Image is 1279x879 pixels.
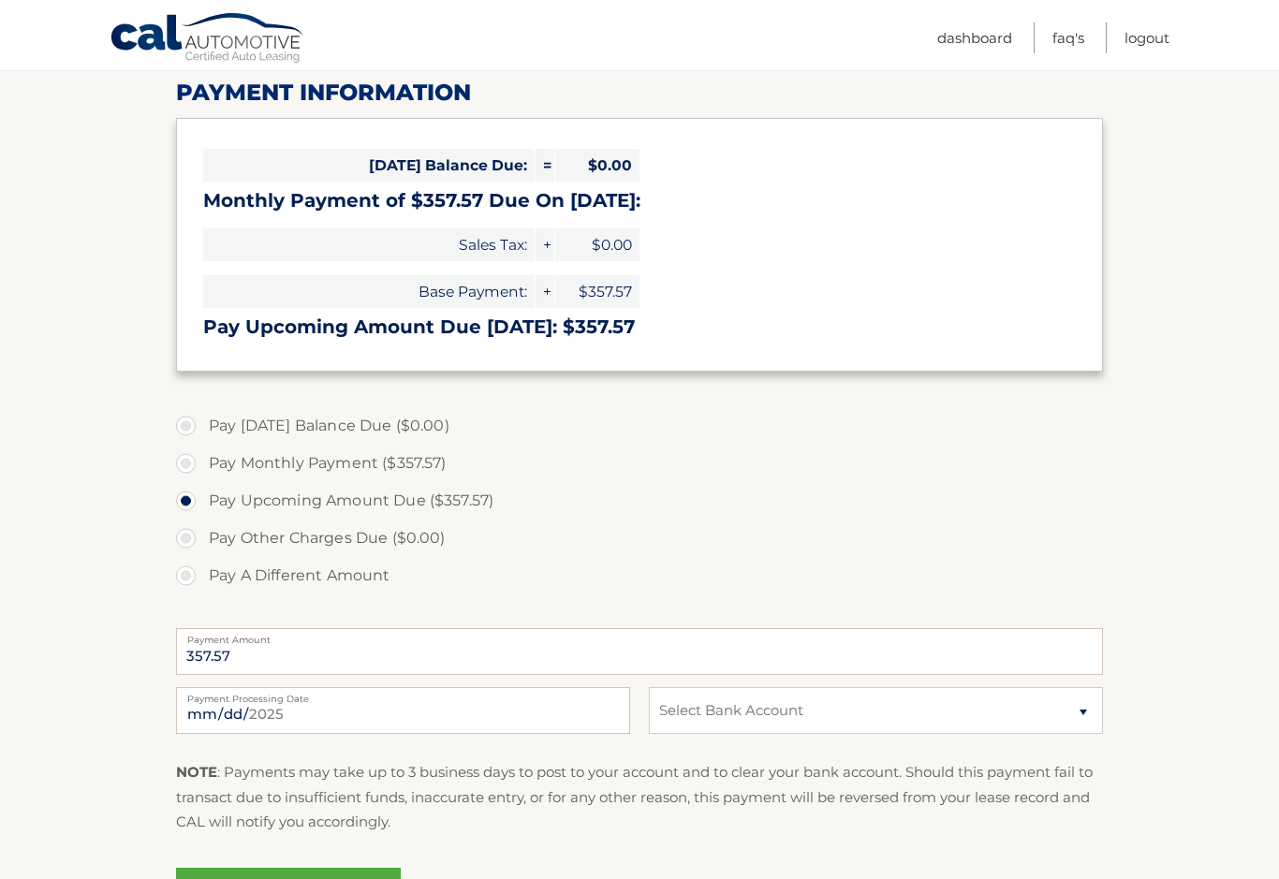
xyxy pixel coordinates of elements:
a: Logout [1125,22,1169,53]
label: Pay A Different Amount [176,557,1103,594]
span: = [536,149,554,182]
label: Payment Amount [176,628,1103,643]
span: Base Payment: [203,275,535,308]
label: Payment Processing Date [176,687,630,702]
span: + [536,228,554,261]
label: Pay Monthly Payment ($357.57) [176,445,1103,482]
a: FAQ's [1052,22,1084,53]
a: Dashboard [937,22,1012,53]
h2: Payment Information [176,79,1103,107]
span: $357.57 [555,275,639,308]
label: Pay Other Charges Due ($0.00) [176,520,1103,557]
input: Payment Date [176,687,630,734]
a: Cal Automotive [110,12,306,66]
input: Payment Amount [176,628,1103,675]
span: Sales Tax: [203,228,535,261]
span: $0.00 [555,149,639,182]
p: : Payments may take up to 3 business days to post to your account and to clear your bank account.... [176,760,1103,834]
span: [DATE] Balance Due: [203,149,535,182]
h3: Pay Upcoming Amount Due [DATE]: $357.57 [203,315,1076,339]
label: Pay [DATE] Balance Due ($0.00) [176,407,1103,445]
span: $0.00 [555,228,639,261]
strong: NOTE [176,763,217,781]
span: + [536,275,554,308]
label: Pay Upcoming Amount Due ($357.57) [176,482,1103,520]
h3: Monthly Payment of $357.57 Due On [DATE]: [203,189,1076,212]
